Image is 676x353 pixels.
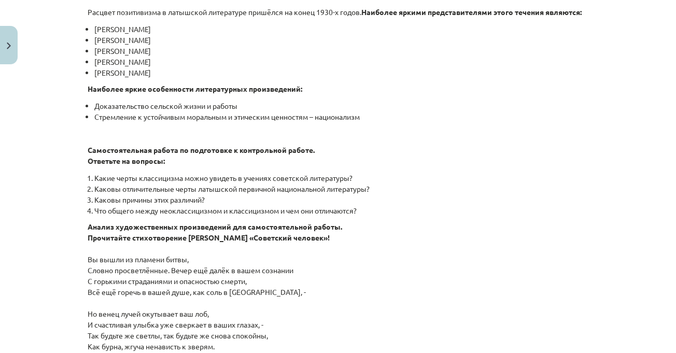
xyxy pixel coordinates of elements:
font: [PERSON_NAME] [94,68,151,77]
font: С горькими страданиями и опасностью смерти, [88,276,247,286]
font: [PERSON_NAME] [94,35,151,45]
font: Самостоятельная работа по подготовке к контрольной работе. [88,145,315,154]
font: Стремление к устойчивым моральным и этическим ценностям – национализм [94,112,360,121]
font: Каковы отличительные черты латышской первичной национальной литературы? [94,184,370,193]
font: Ответьте на вопросы: [88,156,165,165]
font: Но венец лучей окутывает ваш лоб, [88,309,209,318]
font: Всё ещё горечь в вашей душе, как соль в [GEOGRAPHIC_DATA], - [88,287,306,296]
font: Анализ художественных произведений для самостоятельной работы. [88,222,342,231]
font: [PERSON_NAME] [94,46,151,55]
font: [PERSON_NAME] [94,24,151,34]
font: Каковы причины этих различий? [94,195,205,204]
font: Словно просветлённые. Вечер ещё далёк в вашем сознании [88,265,293,275]
font: Как бурна, жгуча ненависть к зверям. [88,342,215,351]
font: [PERSON_NAME] [94,57,151,66]
font: И счастливая улыбка уже сверкает в ваших глазах, - [88,320,263,329]
font: Наиболее яркие особенности литературных произведений: [88,84,302,93]
font: Что общего между неоклассицизмом и классицизмом и чем они отличаются? [94,206,357,215]
font: Какие черты классицизма можно увидеть в учениях советской литературы? [94,173,353,182]
img: icon-close-lesson-0947bae3869378f0d4975bcd49f059093ad1ed9edebbc8119c70593378902aed.svg [7,43,11,49]
font: Доказательство сельской жизни и работы [94,101,237,110]
font: Вы вышли из пламени битвы, [88,255,189,264]
font: Так будьте же светлы, так будьте же снова спокойны, [88,331,268,340]
font: Прочитайте стихотворение [PERSON_NAME] «Советский человек»! [88,233,330,242]
font: Наиболее яркими представителями этого течения являются: [361,7,582,17]
font: Расцвет позитивизма в латышской литературе пришёлся на конец 1930-х годов. [88,7,361,17]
